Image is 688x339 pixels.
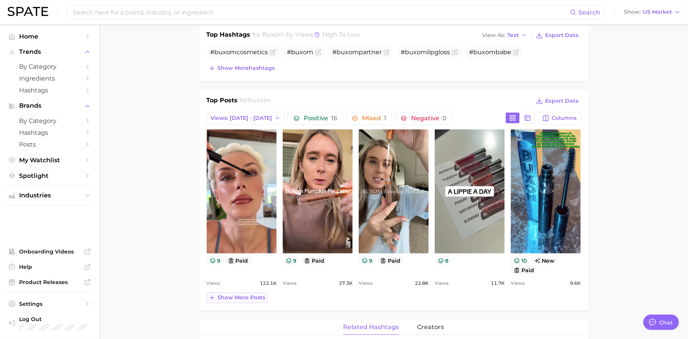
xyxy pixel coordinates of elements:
[337,48,359,56] span: buxom
[377,257,403,265] button: paid
[19,63,80,70] span: by Category
[6,84,93,96] a: Hashtags
[19,300,80,307] span: Settings
[301,257,327,265] button: paid
[260,279,277,288] span: 122.1k
[546,98,579,104] span: Export Data
[538,112,581,125] button: Columns
[8,7,48,16] img: SPATE
[253,30,360,41] h2: for by Views
[210,48,268,56] span: # cosmetics
[513,49,519,55] button: Flag as miscategorized or irrelevant
[19,316,87,323] span: Log Out
[207,257,224,265] button: 9
[19,248,80,255] span: Onboarding Videos
[211,115,272,121] span: Views: [DATE] - [DATE]
[19,48,80,55] span: Trends
[624,10,641,14] span: Show
[339,279,353,288] span: 27.3k
[6,170,93,182] a: Spotlight
[534,96,581,107] button: Export Data
[6,100,93,111] button: Brands
[401,48,450,56] span: # lipgloss
[218,294,265,301] span: Show more posts
[384,115,386,122] span: 1
[6,298,93,310] a: Settings
[19,102,80,109] span: Brands
[19,263,80,270] span: Help
[418,324,444,331] span: creators
[225,257,251,265] button: paid
[622,7,682,17] button: ShowUS Market
[322,31,360,38] span: high to low
[19,172,80,179] span: Spotlight
[240,96,270,107] h2: for
[6,276,93,288] a: Product Releases
[283,257,300,265] button: 9
[343,324,399,331] span: related hashtags
[534,30,581,41] button: Export Data
[415,279,429,288] span: 22.8k
[442,115,447,122] span: 0
[315,49,321,55] button: Flag as miscategorized or irrelevant
[6,115,93,127] a: by Category
[405,48,427,56] span: buxom
[6,190,93,201] button: Industries
[287,48,314,56] span: #
[19,141,80,148] span: Posts
[452,49,458,55] button: Flag as miscategorized or irrelevant
[283,279,296,288] span: Views
[6,73,93,84] a: Ingredients
[207,279,220,288] span: Views
[6,154,93,166] a: My Watchlist
[6,127,93,139] a: Hashtags
[6,31,93,42] a: Home
[331,115,337,122] span: 16
[270,49,276,55] button: Flag as miscategorized or irrelevant
[508,33,519,37] span: Text
[304,115,337,121] span: Positive
[215,48,237,56] span: buxom
[207,96,238,107] h1: Top Posts
[511,257,530,265] button: 10
[207,112,285,125] button: Views: [DATE] - [DATE]
[19,157,80,164] span: My Watchlist
[384,49,390,55] button: Flag as miscategorized or irrelevant
[333,48,382,56] span: # partner
[435,279,448,288] span: Views
[19,129,80,136] span: Hashtags
[19,279,80,286] span: Product Releases
[578,9,600,16] span: Search
[207,292,267,303] button: Show more posts
[469,48,512,56] span: # babe
[359,257,376,265] button: 9
[207,63,277,74] button: Show morehashtags
[643,10,672,14] span: US Market
[19,192,80,199] span: Industries
[6,139,93,150] a: Posts
[207,30,251,41] h1: Top Hashtags
[546,32,579,39] span: Export Data
[19,33,80,40] span: Home
[291,48,314,56] span: buxom
[435,257,452,265] button: 8
[411,115,447,121] span: Negative
[359,279,372,288] span: Views
[72,6,570,19] input: Search here for a brand, industry, or ingredient
[481,31,529,40] button: View AsText
[491,279,505,288] span: 11.7k
[482,33,505,37] span: View As
[6,46,93,58] button: Trends
[6,246,93,257] a: Onboarding Videos
[511,279,524,288] span: Views
[248,97,270,104] span: buxom
[19,117,80,124] span: by Category
[19,75,80,82] span: Ingredients
[362,115,386,121] span: Mixed
[552,115,577,121] span: Columns
[511,266,537,274] button: paid
[570,279,581,288] span: 9.6k
[6,61,93,73] a: by Category
[19,87,80,94] span: Hashtags
[262,31,285,38] span: buxom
